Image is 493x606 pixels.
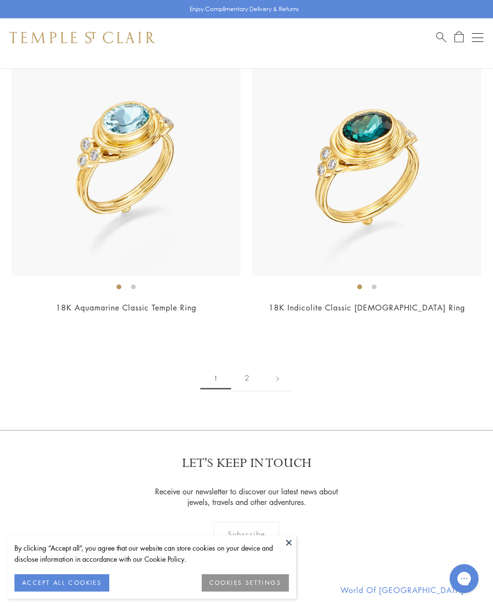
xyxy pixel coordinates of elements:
[445,561,483,596] iframe: Gorgias live chat messenger
[200,367,231,389] span: 1
[12,47,241,276] img: 18K Aquamarine Classic Temple Ring
[10,32,155,43] img: Temple St. Clair
[252,47,481,276] img: 18K Indicolite Classic Temple Ring
[149,486,344,507] p: Receive our newsletter to discover our latest news about jewels, travels and other adventures.
[14,542,289,565] div: By clicking “Accept all”, you agree that our website can store cookies on your device and disclos...
[202,574,289,592] button: COOKIES SETTINGS
[231,365,263,391] a: 2
[190,4,299,14] p: Enjoy Complimentary Delivery & Returns
[56,302,196,313] a: 18K Aquamarine Classic Temple Ring
[472,32,483,43] button: Open navigation
[454,31,464,43] a: Open Shopping Bag
[14,574,109,592] button: ACCEPT ALL COOKIES
[436,31,446,43] a: Search
[182,455,311,472] p: LET'S KEEP IN TOUCH
[263,365,293,391] a: Next page
[214,522,280,546] div: Subscribe
[340,584,464,596] h2: World of [GEOGRAPHIC_DATA]
[269,302,465,313] a: 18K Indicolite Classic [DEMOGRAPHIC_DATA] Ring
